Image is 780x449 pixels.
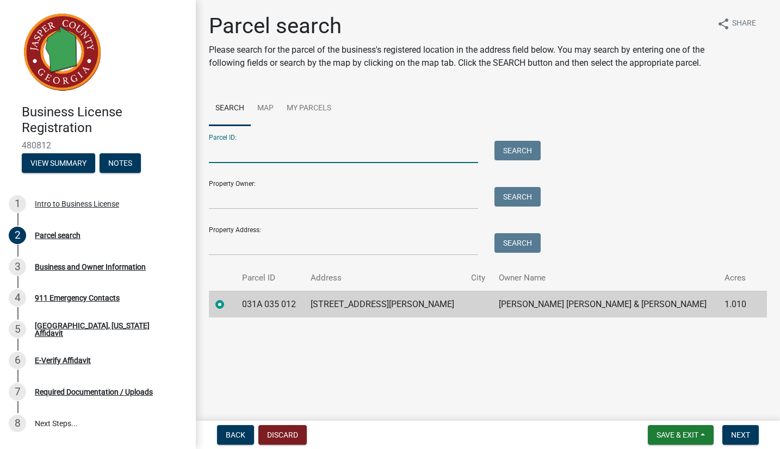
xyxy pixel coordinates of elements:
[9,258,26,276] div: 3
[9,415,26,432] div: 8
[494,141,541,160] button: Search
[722,425,759,445] button: Next
[9,195,26,213] div: 1
[494,233,541,253] button: Search
[22,11,103,93] img: Jasper County, Georgia
[304,291,465,317] td: [STREET_ADDRESS][PERSON_NAME]
[22,153,95,173] button: View Summary
[717,17,730,30] i: share
[217,425,254,445] button: Back
[492,265,718,291] th: Owner Name
[9,289,26,307] div: 4
[731,431,750,439] span: Next
[718,291,753,317] td: 1.010
[35,294,120,302] div: 911 Emergency Contacts
[209,91,251,126] a: Search
[22,104,187,136] h4: Business License Registration
[226,431,245,439] span: Back
[9,227,26,244] div: 2
[22,159,95,168] wm-modal-confirm: Summary
[236,265,304,291] th: Parcel ID
[492,291,718,317] td: [PERSON_NAME] [PERSON_NAME] & [PERSON_NAME]
[494,187,541,207] button: Search
[258,425,307,445] button: Discard
[251,91,280,126] a: Map
[708,13,765,34] button: shareShare
[732,17,756,30] span: Share
[657,431,698,439] span: Save & Exit
[9,383,26,401] div: 7
[35,200,119,208] div: Intro to Business License
[304,265,465,291] th: Address
[35,322,178,337] div: [GEOGRAPHIC_DATA], [US_STATE] Affidavit
[465,265,492,291] th: City
[209,43,708,70] p: Please search for the parcel of the business's registered location in the address field below. Yo...
[22,140,174,151] span: 480812
[280,91,338,126] a: My Parcels
[100,153,141,173] button: Notes
[236,291,304,317] td: 031A 035 012
[35,388,153,396] div: Required Documentation / Uploads
[35,263,146,271] div: Business and Owner Information
[209,13,708,39] h1: Parcel search
[35,357,91,364] div: E-Verify Affidavit
[100,159,141,168] wm-modal-confirm: Notes
[35,232,81,239] div: Parcel search
[9,321,26,338] div: 5
[648,425,714,445] button: Save & Exit
[9,352,26,369] div: 6
[718,265,753,291] th: Acres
